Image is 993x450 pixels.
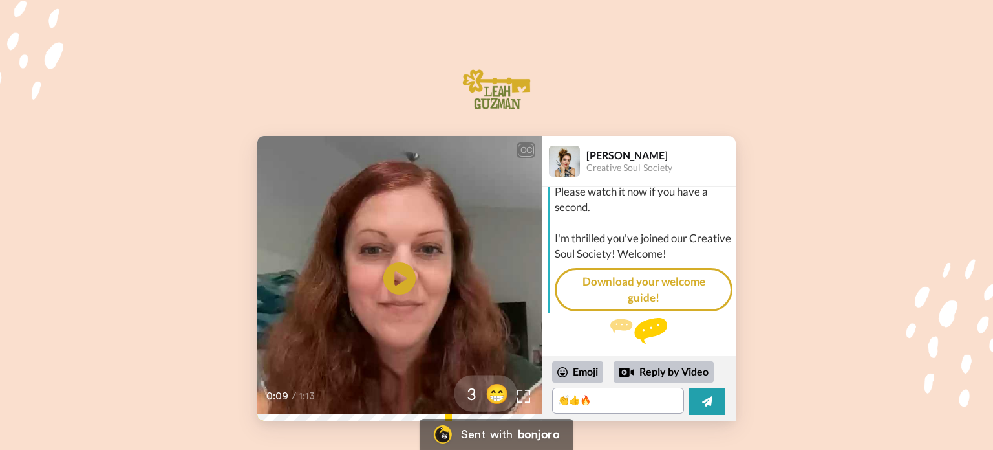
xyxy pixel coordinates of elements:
[552,388,684,414] textarea: 👏👍🔥
[586,149,735,161] div: [PERSON_NAME]
[299,388,321,404] span: 1:13
[586,163,735,174] div: Creative Soul Society
[461,429,513,440] div: Sent with
[266,388,289,404] span: 0:09
[454,382,476,405] span: 3
[555,153,732,262] div: Hi [PERSON_NAME], I took a moment to record a video for you! Please watch it now if you have a se...
[549,146,580,177] img: Profile Image
[518,429,559,440] div: bonjoro
[542,318,736,365] div: Send [PERSON_NAME] a reply.
[476,380,517,406] span: 😁
[459,65,534,117] img: Welcome committee logo
[292,388,296,404] span: /
[555,268,732,311] a: Download your welcome guide!
[518,144,534,157] div: CC
[614,361,714,383] div: Reply by Video
[454,375,517,411] button: 3😁
[434,425,452,444] img: Bonjoro Logo
[552,361,603,382] div: Emoji
[420,419,573,450] a: Bonjoro LogoSent withbonjoro
[610,318,667,344] img: message.svg
[619,365,634,380] div: Reply by Video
